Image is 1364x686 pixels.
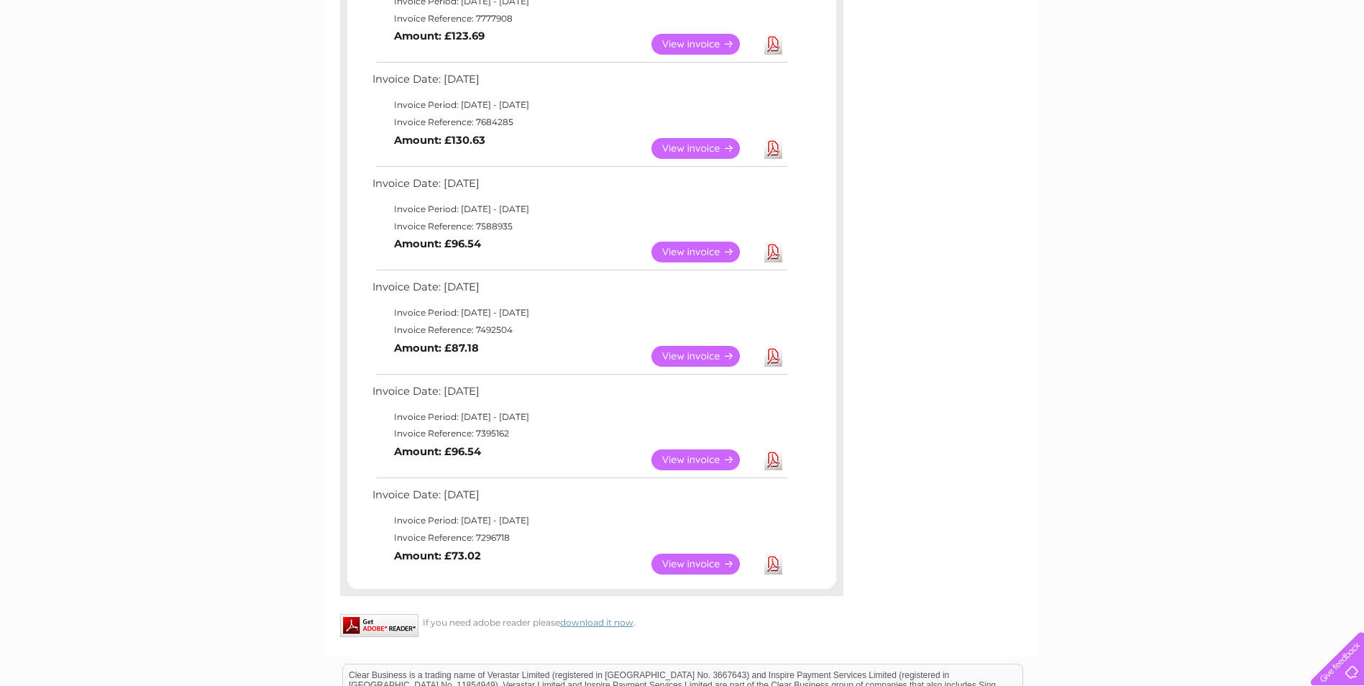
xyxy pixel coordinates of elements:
[369,201,789,218] td: Invoice Period: [DATE] - [DATE]
[394,237,481,250] b: Amount: £96.54
[1317,61,1350,72] a: Log out
[394,29,485,42] b: Amount: £123.69
[369,408,789,426] td: Invoice Period: [DATE] - [DATE]
[764,346,782,367] a: Download
[369,218,789,235] td: Invoice Reference: 7588935
[764,34,782,55] a: Download
[369,70,789,96] td: Invoice Date: [DATE]
[560,617,633,628] a: download it now
[369,382,789,408] td: Invoice Date: [DATE]
[764,449,782,470] a: Download
[1147,61,1178,72] a: Energy
[369,512,789,529] td: Invoice Period: [DATE] - [DATE]
[369,425,789,442] td: Invoice Reference: 7395162
[369,174,789,201] td: Invoice Date: [DATE]
[47,37,121,81] img: logo.png
[343,8,1022,70] div: Clear Business is a trading name of Verastar Limited (registered in [GEOGRAPHIC_DATA] No. 3667643...
[369,485,789,512] td: Invoice Date: [DATE]
[394,549,481,562] b: Amount: £73.02
[369,96,789,114] td: Invoice Period: [DATE] - [DATE]
[369,114,789,131] td: Invoice Reference: 7684285
[1268,61,1304,72] a: Contact
[369,304,789,321] td: Invoice Period: [DATE] - [DATE]
[651,138,757,159] a: View
[1187,61,1230,72] a: Telecoms
[651,449,757,470] a: View
[394,342,479,355] b: Amount: £87.18
[651,346,757,367] a: View
[764,138,782,159] a: Download
[369,321,789,339] td: Invoice Reference: 7492504
[369,529,789,546] td: Invoice Reference: 7296718
[651,34,757,55] a: View
[1093,7,1192,25] a: 0333 014 3131
[369,278,789,304] td: Invoice Date: [DATE]
[1239,61,1260,72] a: Blog
[764,242,782,262] a: Download
[369,10,789,27] td: Invoice Reference: 7777908
[394,134,485,147] b: Amount: £130.63
[651,242,757,262] a: View
[651,554,757,575] a: View
[1111,61,1138,72] a: Water
[340,614,843,628] div: If you need adobe reader please .
[764,554,782,575] a: Download
[394,445,481,458] b: Amount: £96.54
